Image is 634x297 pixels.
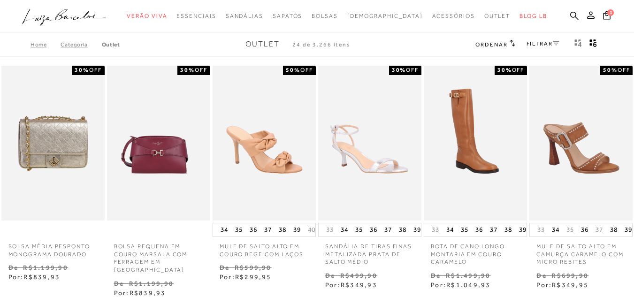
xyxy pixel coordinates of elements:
strong: 30% [392,67,406,73]
a: noSubCategoriesText [432,8,475,25]
a: noSubCategoriesText [484,8,511,25]
button: 38 [502,223,515,236]
a: BOLSA PEQUENA EM COURO MARSALA COM FERRAGEM EM GANCHO BOLSA PEQUENA EM COURO MARSALA COM FERRAGEM... [108,67,209,219]
button: 35 [232,223,245,236]
button: 38 [607,223,620,236]
span: R$839,93 [130,289,166,297]
img: BOLSA PEQUENA EM COURO MARSALA COM FERRAGEM EM GANCHO [108,67,209,219]
img: MULE DE SALTO ALTO EM COURO BEGE COM LAÇOS [214,67,315,219]
span: R$839,93 [23,273,60,281]
span: [DEMOGRAPHIC_DATA] [347,13,423,19]
span: R$349,93 [341,281,377,289]
a: MULE DE SALTO ALTO EM COURO BEGE COM LAÇOS MULE DE SALTO ALTO EM COURO BEGE COM LAÇOS [214,67,315,219]
button: 33 [535,225,548,234]
span: Por: [220,273,272,281]
span: Verão Viva [127,13,167,19]
small: De [431,272,441,279]
a: SANDÁLIA DE TIRAS FINAS METALIZADA PRATA DE SALTO MÉDIO SANDÁLIA DE TIRAS FINAS METALIZADA PRATA ... [319,67,420,219]
img: SANDÁLIA DE TIRAS FINAS METALIZADA PRATA DE SALTO MÉDIO [319,67,420,219]
strong: 50% [286,67,300,73]
button: 33 [429,225,442,234]
small: R$1.199,90 [23,264,68,271]
a: BOTA DE CANO LONGO MONTARIA EM COURO CARAMELO [424,237,527,266]
small: R$1.499,90 [446,272,490,279]
strong: 30% [180,67,195,73]
button: 34 [443,223,457,236]
span: Sandálias [226,13,263,19]
strong: 30% [75,67,89,73]
a: noSubCategoriesText [127,8,167,25]
button: gridText6Desc [587,38,600,51]
span: OFF [406,67,419,73]
a: BOTA DE CANO LONGO MONTARIA EM COURO CARAMELO BOTA DE CANO LONGO MONTARIA EM COURO CARAMELO [425,67,526,219]
span: Acessórios [432,13,475,19]
a: noSubCategoriesText [273,8,302,25]
button: 37 [261,223,275,236]
img: BOTA DE CANO LONGO MONTARIA EM COURO CARAMELO [425,67,526,219]
a: BOLSA PEQUENA EM COURO MARSALA COM FERRAGEM EM [GEOGRAPHIC_DATA] [107,237,210,274]
p: MULE DE SALTO ALTO EM CAMURÇA CARAMELO COM MICRO REBITES [529,237,633,266]
button: 36 [247,223,260,236]
a: FILTRAR [527,40,559,47]
small: R$599,90 [235,264,272,271]
span: Por: [536,281,588,289]
span: R$1.049,93 [446,281,490,289]
a: BLOG LB [519,8,547,25]
small: R$499,90 [340,272,377,279]
span: Por: [431,281,490,289]
span: Outlet [484,13,511,19]
a: Bolsa média pesponto monograma dourado Bolsa média pesponto monograma dourado [2,67,104,219]
button: 37 [487,223,500,236]
span: Essenciais [176,13,216,19]
button: 36 [473,223,486,236]
button: 34 [549,223,562,236]
span: R$299,95 [235,273,272,281]
a: Home [31,41,61,48]
button: 0 [600,10,613,23]
a: noSubCategoriesText [176,8,216,25]
small: R$1.199,90 [129,280,174,287]
button: 34 [218,223,231,236]
a: Outlet [102,41,120,48]
span: 24 de 3.266 itens [292,41,351,48]
strong: 30% [497,67,512,73]
span: Por: [325,281,377,289]
small: De [8,264,18,271]
button: 33 [323,225,336,234]
a: MULE DE SALTO ALTO EM COURO BEGE COM LAÇOS [213,237,316,259]
a: MULE DE SALTO ALTO EM CAMURÇA CARAMELO COM MICRO REBITES MULE DE SALTO ALTO EM CAMURÇA CARAMELO C... [530,67,632,219]
button: 35 [564,225,577,234]
span: OFF [89,67,102,73]
button: 40 [305,225,318,234]
button: 39 [411,223,424,236]
small: De [536,272,546,279]
img: Bolsa média pesponto monograma dourado [2,67,104,219]
button: 39 [290,223,304,236]
span: Outlet [245,40,280,48]
a: SANDÁLIA DE TIRAS FINAS METALIZADA PRATA DE SALTO MÉDIO [318,237,421,266]
a: noSubCategoriesText [347,8,423,25]
span: Por: [8,273,61,281]
small: De [325,272,335,279]
button: 38 [396,223,409,236]
button: 37 [593,225,606,234]
a: Categoria [61,41,101,48]
span: Por: [114,289,166,297]
button: Mostrar 4 produtos por linha [572,38,585,51]
span: BLOG LB [519,13,547,19]
a: Bolsa média pesponto monograma dourado [1,237,105,259]
a: noSubCategoriesText [226,8,263,25]
small: De [114,280,124,287]
strong: 50% [603,67,618,73]
button: 35 [352,223,366,236]
button: 34 [338,223,351,236]
button: 39 [516,223,529,236]
button: 38 [276,223,289,236]
button: 36 [578,223,591,236]
span: Ordenar [475,41,507,48]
